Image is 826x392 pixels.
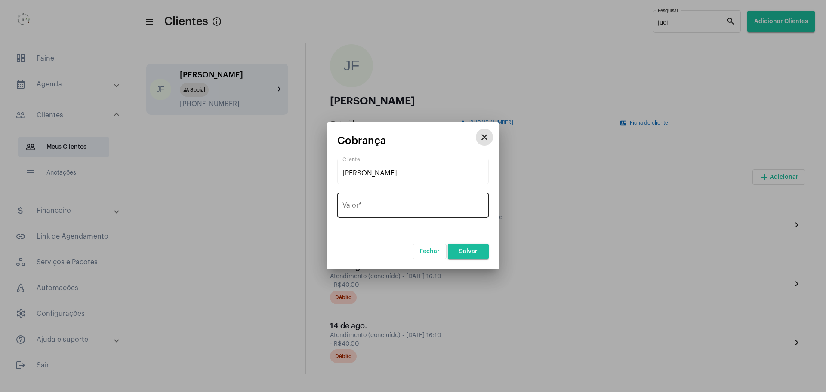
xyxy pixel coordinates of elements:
input: Pesquisar cliente [342,169,484,177]
input: Valor [342,203,484,211]
span: Salvar [459,248,478,254]
button: Fechar [413,244,447,259]
span: Cobrança [337,135,386,146]
mat-icon: close [479,132,490,142]
span: Fechar [419,248,440,254]
button: Salvar [448,244,489,259]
